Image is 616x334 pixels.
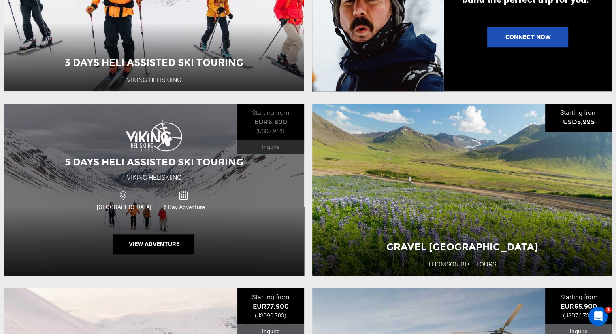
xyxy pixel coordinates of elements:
iframe: Intercom live chat [588,307,608,326]
button: View Adventure [113,234,194,254]
span: 6 Day Adventure [154,203,214,211]
div: Viking Heliskiing [127,173,181,182]
span: [GEOGRAPHIC_DATA] [94,203,154,211]
img: images [126,119,182,151]
span: 5 Days Heli Assisted Ski Touring [65,156,243,168]
span: 1 [605,307,612,313]
a: Connect Now [487,27,568,47]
